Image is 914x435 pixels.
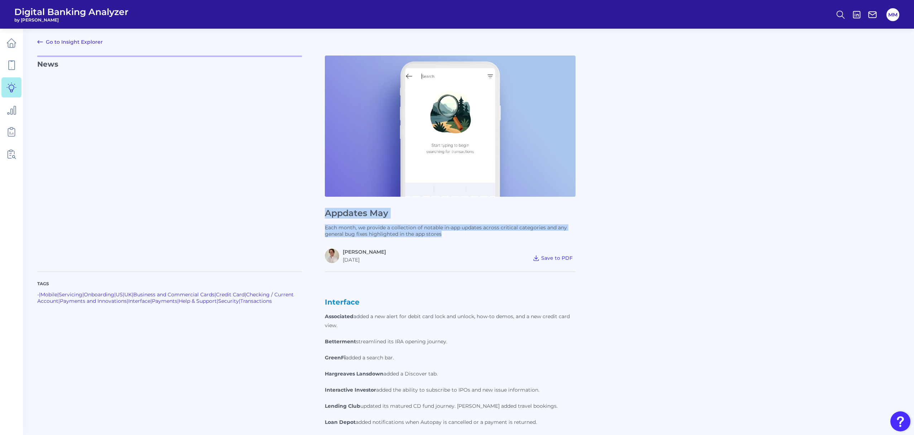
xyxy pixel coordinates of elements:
[39,291,40,298] span: |
[325,353,576,362] p: added a search bar.
[124,291,132,298] a: UK
[245,291,246,298] span: |
[217,298,218,304] span: |
[116,291,123,298] a: US
[325,312,576,330] p: added a new alert for debit card lock and unlock, how-to demos, and a new credit card view.
[40,291,57,298] a: Mobile
[325,369,576,378] p: added a Discover tab.
[325,371,384,377] strong: Hargreaves Lansdown
[343,249,386,255] a: [PERSON_NAME]
[128,298,150,304] a: Interface
[127,298,128,304] span: |
[152,298,177,304] a: Payments
[179,298,217,304] a: Help & Support
[84,291,114,298] a: Onboarding
[14,17,129,23] span: by [PERSON_NAME]
[325,419,356,425] strong: Loan Depot
[150,298,152,304] span: |
[240,298,272,304] a: Transactions
[890,411,910,431] button: Open Resource Center
[218,298,239,304] a: Security
[57,291,59,298] span: |
[37,291,294,304] a: Checking / Current Account
[239,298,240,304] span: |
[343,257,386,263] div: [DATE]
[325,298,360,306] strong: Interface
[59,291,82,298] a: Servicing
[37,38,103,46] a: Go to Insight Explorer
[325,418,576,427] p: added notifications when Autopay is cancelled or a payment is returned.
[133,291,215,298] a: Business and Commercial Cards
[325,403,360,409] strong: Lending Club
[37,281,302,287] p: Tags
[325,313,353,320] strong: Associated
[325,224,576,237] p: Each month, we provide a collection of notable in-app updates across critical categories and any ...
[325,402,576,411] p: updated its matured CD fund journey. [PERSON_NAME] added travel bookings.
[123,291,124,298] span: |
[886,8,899,21] button: MM
[325,338,356,345] strong: Betterment
[325,337,576,346] p: streamlined its IRA opening journey.
[541,255,573,261] span: Save to PDF
[58,298,60,304] span: |
[325,386,576,395] p: added the ability to subscribe to IPOs and new issue information.
[325,56,576,197] img: Appdates - Phone (7).png
[325,387,376,393] strong: Interactive Investor
[325,249,339,263] img: MIchael McCaw
[216,291,245,298] a: Credit Card
[114,291,116,298] span: |
[215,291,216,298] span: |
[530,253,576,263] button: Save to PDF
[37,56,302,263] p: News
[14,6,129,17] span: Digital Banking Analyzer
[177,298,179,304] span: |
[132,291,133,298] span: |
[37,291,39,298] span: -
[82,291,84,298] span: |
[325,354,346,361] strong: GreenFi
[60,298,127,304] a: Payments and Innovations
[325,208,576,219] h1: Appdates May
